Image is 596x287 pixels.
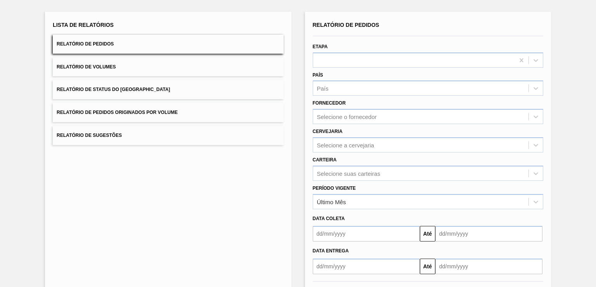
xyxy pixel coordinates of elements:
div: Selecione o fornecedor [317,114,377,120]
span: Relatório de Pedidos [313,22,379,28]
label: Período Vigente [313,185,356,191]
label: País [313,72,323,78]
input: dd/mm/yyyy [313,259,420,274]
span: Data entrega [313,248,349,254]
button: Até [420,259,435,274]
label: Etapa [313,44,328,49]
button: Relatório de Volumes [53,58,283,77]
label: Carteira [313,157,337,163]
span: Relatório de Sugestões [57,133,122,138]
button: Relatório de Pedidos [53,35,283,54]
div: Selecione suas carteiras [317,170,380,177]
span: Relatório de Pedidos [57,41,114,47]
button: Até [420,226,435,241]
input: dd/mm/yyyy [313,226,420,241]
label: Fornecedor [313,100,346,106]
button: Relatório de Pedidos Originados por Volume [53,103,283,122]
span: Data coleta [313,216,345,221]
div: Último Mês [317,198,346,205]
label: Cervejaria [313,129,343,134]
div: País [317,85,329,92]
input: dd/mm/yyyy [435,259,542,274]
button: Relatório de Status do [GEOGRAPHIC_DATA] [53,80,283,99]
span: Relatório de Pedidos Originados por Volume [57,110,178,115]
span: Relatório de Volumes [57,64,116,70]
span: Relatório de Status do [GEOGRAPHIC_DATA] [57,87,170,92]
div: Selecione a cervejaria [317,142,374,148]
input: dd/mm/yyyy [435,226,542,241]
button: Relatório de Sugestões [53,126,283,145]
span: Lista de Relatórios [53,22,114,28]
